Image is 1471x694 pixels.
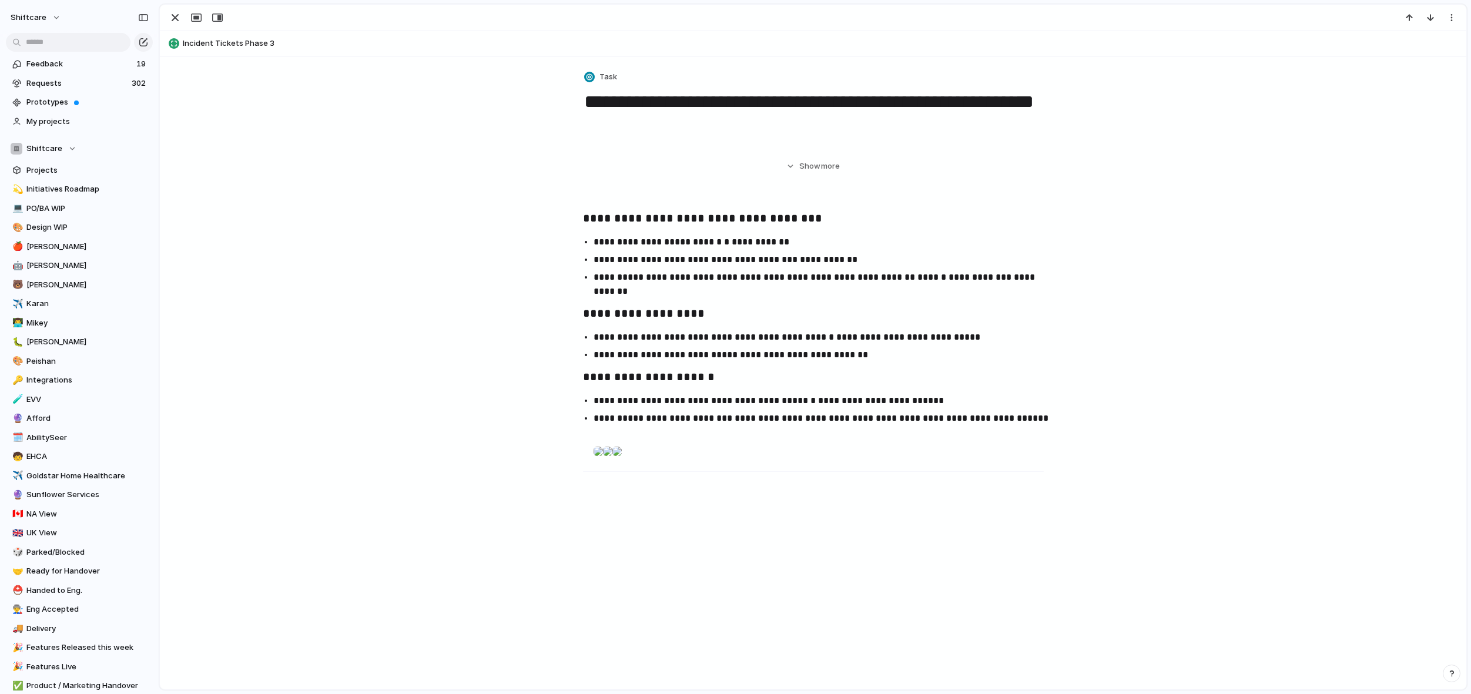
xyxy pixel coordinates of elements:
div: 🧪 [12,393,21,406]
a: Projects [6,162,153,179]
span: Prototypes [26,96,149,108]
button: ✈️ [11,298,22,310]
div: 💻 [12,202,21,215]
a: 🎨Peishan [6,353,153,370]
button: Shiftcare [6,140,153,157]
a: ⛑️Handed to Eng. [6,582,153,599]
a: 🧒EHCA [6,448,153,465]
div: 🐛 [12,336,21,349]
button: shiftcare [5,8,67,27]
span: Sunflower Services [26,489,149,501]
div: 💫 [12,183,21,196]
button: 🤖 [11,260,22,271]
button: 👨‍💻 [11,317,22,329]
a: 🤖[PERSON_NAME] [6,257,153,274]
a: 💫Initiatives Roadmap [6,180,153,198]
div: 🎉 [12,641,21,655]
a: 🐛[PERSON_NAME] [6,333,153,351]
span: Design WIP [26,222,149,233]
div: 🎉Features Live [6,658,153,676]
span: Eng Accepted [26,604,149,615]
span: more [821,160,840,172]
div: 🎉 [12,660,21,673]
a: 🔮Sunflower Services [6,486,153,504]
div: 👨‍💻 [12,316,21,330]
span: Integrations [26,374,149,386]
span: 302 [132,78,148,89]
div: ✈️ [12,469,21,482]
a: 🎉Features Released this week [6,639,153,656]
div: ✈️ [12,297,21,311]
div: 🔑 [12,374,21,387]
button: 🔮 [11,413,22,424]
span: EHCA [26,451,149,462]
span: Delivery [26,623,149,635]
span: Requests [26,78,128,89]
button: 🇬🇧 [11,527,22,539]
button: 🐛 [11,336,22,348]
button: 🎉 [11,661,22,673]
a: 🔑Integrations [6,371,153,389]
div: 🤝 [12,565,21,578]
span: Projects [26,165,149,176]
a: 🚚Delivery [6,620,153,638]
button: 💫 [11,183,22,195]
a: ✈️Karan [6,295,153,313]
a: 👨‍💻Mikey [6,314,153,332]
button: 🎨 [11,222,22,233]
span: Parked/Blocked [26,547,149,558]
a: Requests302 [6,75,153,92]
button: Incident Tickets Phase 3 [165,34,1461,53]
span: UK View [26,527,149,539]
a: My projects [6,113,153,130]
button: 🍎 [11,241,22,253]
a: ✈️Goldstar Home Healthcare [6,467,153,485]
button: Task [582,69,621,86]
button: 🗓️ [11,432,22,444]
span: [PERSON_NAME] [26,241,149,253]
a: 🤝Ready for Handover [6,562,153,580]
button: 🔑 [11,374,22,386]
button: 🇨🇦 [11,508,22,520]
button: ⛑️ [11,585,22,596]
span: Feedback [26,58,133,70]
button: 💻 [11,203,22,214]
a: 🗓️AbilitySeer [6,429,153,447]
a: 🎨Design WIP [6,219,153,236]
button: ✈️ [11,470,22,482]
div: ✅ [12,679,21,693]
div: 🔮 [12,488,21,502]
button: 🎨 [11,356,22,367]
button: 🤝 [11,565,22,577]
a: 🔮Afford [6,410,153,427]
a: 🇨🇦NA View [6,505,153,523]
div: 🎨 [12,354,21,368]
a: 🐻[PERSON_NAME] [6,276,153,294]
span: Mikey [26,317,149,329]
button: 🎲 [11,547,22,558]
div: 🍎[PERSON_NAME] [6,238,153,256]
a: Feedback19 [6,55,153,73]
span: EVV [26,394,149,405]
span: Product / Marketing Handover [26,680,149,692]
span: Karan [26,298,149,310]
span: shiftcare [11,12,46,24]
span: AbilitySeer [26,432,149,444]
div: 🗓️ [12,431,21,444]
button: 🐻 [11,279,22,291]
